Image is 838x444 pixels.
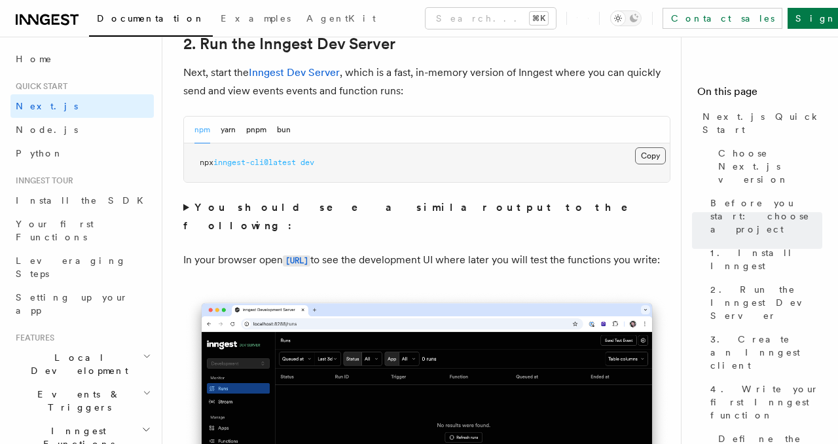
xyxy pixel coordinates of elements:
span: 3. Create an Inngest client [710,333,822,372]
a: Leveraging Steps [10,249,154,286]
h4: On this page [697,84,822,105]
button: npm [194,117,210,143]
span: Next.js [16,101,78,111]
a: Next.js [10,94,154,118]
a: Contact sales [663,8,782,29]
span: Quick start [10,81,67,92]
span: Home [16,52,52,65]
span: AgentKit [306,13,376,24]
a: 1. Install Inngest [705,241,822,278]
a: [URL] [283,253,310,266]
button: Local Development [10,346,154,382]
a: Home [10,47,154,71]
button: Search...⌘K [426,8,556,29]
span: Install the SDK [16,195,151,206]
span: 1. Install Inngest [710,246,822,272]
span: 2. Run the Inngest Dev Server [710,283,822,322]
a: Node.js [10,118,154,141]
kbd: ⌘K [530,12,548,25]
span: Features [10,333,54,343]
a: Before you start: choose a project [705,191,822,241]
code: [URL] [283,255,310,267]
button: Toggle dark mode [610,10,642,26]
a: Choose Next.js version [713,141,822,191]
span: Node.js [16,124,78,135]
button: bun [277,117,291,143]
span: Your first Functions [16,219,94,242]
a: AgentKit [299,4,384,35]
button: Copy [635,147,666,164]
span: Local Development [10,351,143,377]
span: Leveraging Steps [16,255,126,279]
a: Examples [213,4,299,35]
span: Before you start: choose a project [710,196,822,236]
summary: You should see a similar output to the following: [183,198,670,235]
a: 4. Write your first Inngest function [705,377,822,427]
a: Next.js Quick Start [697,105,822,141]
span: npx [200,158,213,167]
span: Inngest tour [10,176,73,186]
span: Examples [221,13,291,24]
span: Python [16,148,64,158]
a: Inngest Dev Server [249,66,340,79]
span: dev [301,158,314,167]
strong: You should see a similar output to the following: [183,201,646,232]
a: Install the SDK [10,189,154,212]
span: Choose Next.js version [718,147,822,186]
p: Next, start the , which is a fast, in-memory version of Inngest where you can quickly send and vi... [183,64,670,100]
a: 3. Create an Inngest client [705,327,822,377]
span: inngest-cli@latest [213,158,296,167]
span: Events & Triggers [10,388,143,414]
button: pnpm [246,117,266,143]
a: 2. Run the Inngest Dev Server [183,35,395,53]
span: Next.js Quick Start [702,110,822,136]
span: Setting up your app [16,292,128,316]
p: In your browser open to see the development UI where later you will test the functions you write: [183,251,670,270]
a: Setting up your app [10,286,154,322]
a: Your first Functions [10,212,154,249]
span: 4. Write your first Inngest function [710,382,822,422]
span: Documentation [97,13,205,24]
a: Documentation [89,4,213,37]
button: yarn [221,117,236,143]
a: 2. Run the Inngest Dev Server [705,278,822,327]
a: Python [10,141,154,165]
button: Events & Triggers [10,382,154,419]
